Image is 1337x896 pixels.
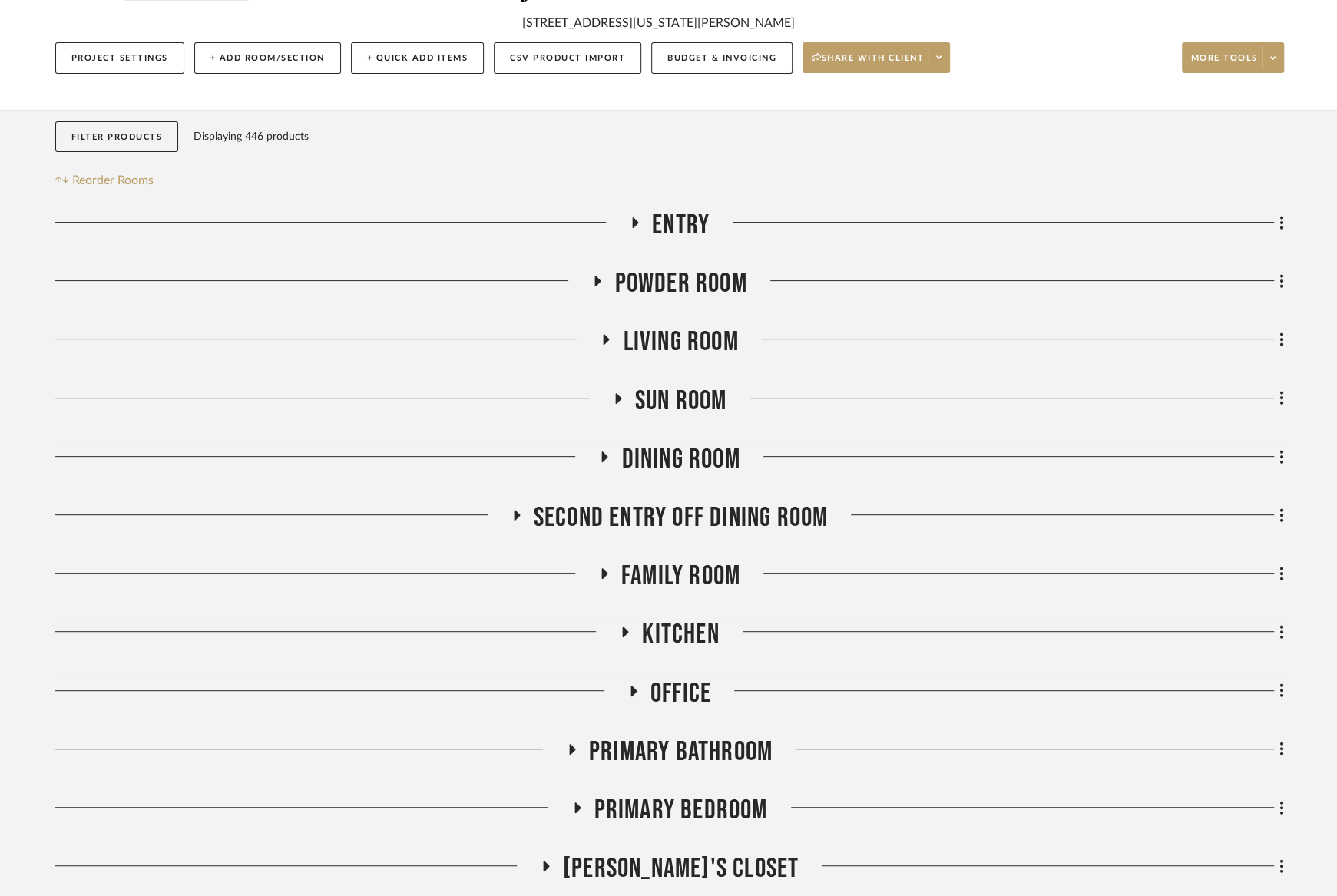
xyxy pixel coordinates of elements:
span: Primary Bedroom [594,794,768,827]
div: Displaying 446 products [194,121,309,152]
button: Project Settings [55,42,184,74]
span: Second Entry Off Dining Room [534,501,829,534]
button: + Quick Add Items [351,42,485,74]
span: Entry [652,209,710,242]
span: Primary Bathroom [589,736,773,769]
div: [STREET_ADDRESS][US_STATE][PERSON_NAME] [522,14,795,32]
span: Powder Room [614,267,746,300]
button: CSV Product Import [494,42,641,74]
span: Kitchen [642,618,719,651]
span: Dining Room [621,443,740,476]
span: More tools [1191,52,1258,75]
span: Living Room [623,326,738,359]
button: Share with client [803,42,950,73]
span: Family Room [621,560,740,593]
button: Reorder Rooms [55,171,154,190]
button: More tools [1182,42,1284,73]
span: Sun Room [635,385,727,418]
span: Share with client [812,52,924,75]
span: Reorder Rooms [72,171,154,190]
span: [PERSON_NAME]'s Closet [563,852,799,885]
button: + Add Room/Section [194,42,341,74]
button: Filter Products [55,121,179,153]
button: Budget & Invoicing [651,42,793,74]
span: Office [650,677,711,710]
